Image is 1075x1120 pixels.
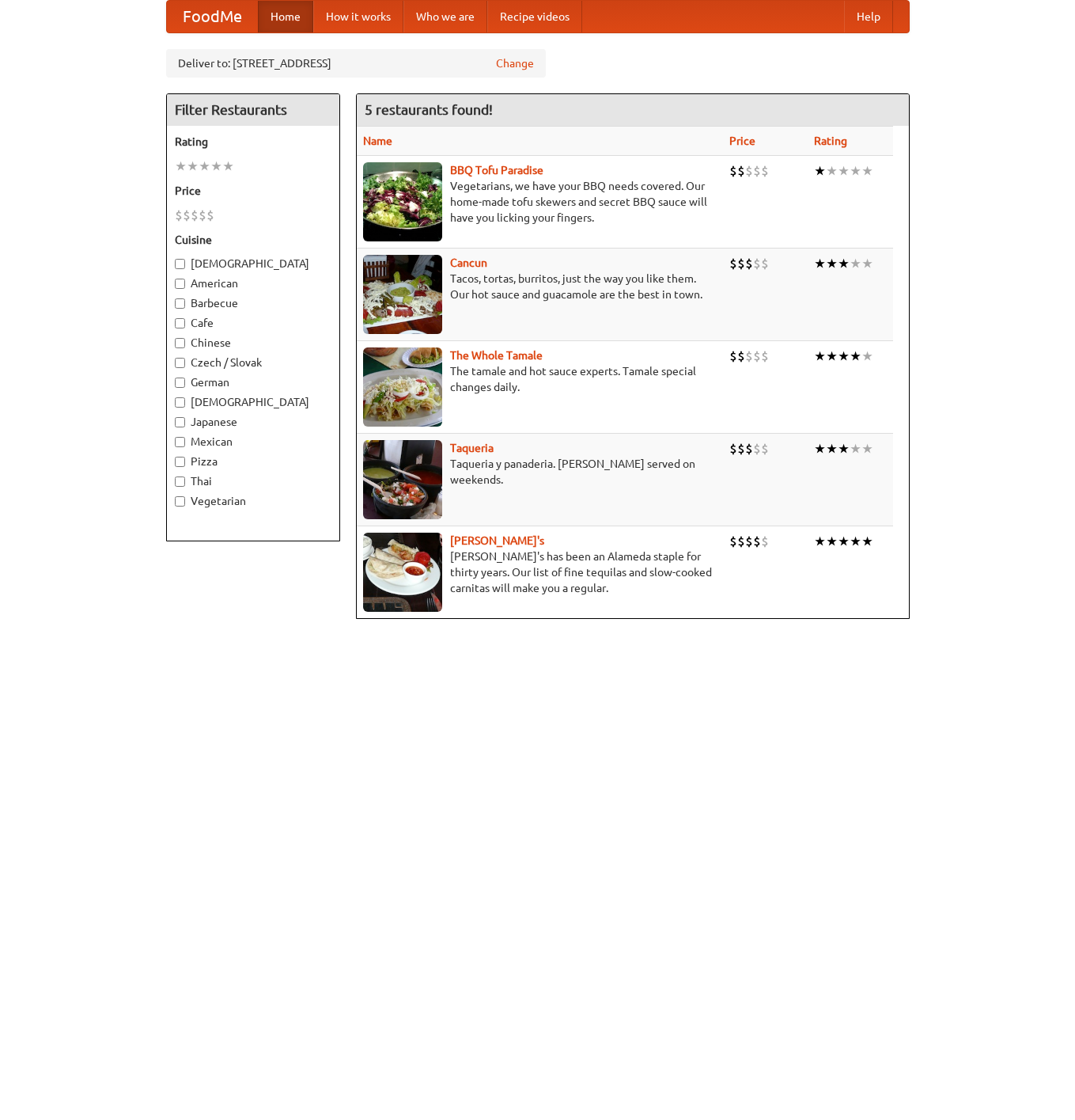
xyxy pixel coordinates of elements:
li: $ [761,347,769,365]
li: $ [191,207,199,224]
input: [DEMOGRAPHIC_DATA] [175,259,185,269]
li: ★ [838,347,850,365]
label: [DEMOGRAPHIC_DATA] [175,256,331,271]
img: taqueria.jpg [363,440,442,519]
li: $ [753,162,761,180]
li: $ [183,207,191,224]
p: Taqueria y panaderia. [PERSON_NAME] served on weekends. [363,456,717,488]
a: Who we are [403,1,487,32]
h5: Rating [175,134,331,150]
li: ★ [814,440,826,457]
li: $ [745,533,753,550]
li: ★ [826,162,838,180]
label: German [175,374,331,390]
label: Chinese [175,335,331,351]
img: pedros.jpg [363,533,442,612]
li: ★ [850,162,861,180]
li: $ [745,347,753,365]
input: Mexican [175,437,185,447]
h4: Filter Restaurants [167,94,339,126]
ng-pluralize: 5 restaurants found! [365,102,493,117]
input: Cafe [175,318,185,328]
p: Vegetarians, we have your BBQ needs covered. Our home-made tofu skewers and secret BBQ sauce will... [363,178,717,226]
li: ★ [222,158,234,175]
li: $ [753,255,761,272]
li: $ [745,440,753,457]
label: Vegetarian [175,493,331,509]
p: Tacos, tortas, burritos, just the way you like them. Our hot sauce and guacamole are the best in ... [363,271,717,302]
li: ★ [826,347,838,365]
li: $ [761,440,769,457]
li: ★ [814,533,826,550]
a: Name [363,135,392,147]
a: [PERSON_NAME]'s [450,534,544,547]
li: $ [729,162,737,180]
li: ★ [814,347,826,365]
a: How it works [313,1,403,32]
li: ★ [199,158,210,175]
a: Recipe videos [487,1,582,32]
li: ★ [850,347,861,365]
input: Czech / Slovak [175,358,185,368]
label: Czech / Slovak [175,355,331,370]
a: Change [496,55,534,71]
li: ★ [187,158,199,175]
input: [DEMOGRAPHIC_DATA] [175,397,185,408]
a: The Whole Tamale [450,349,543,362]
h5: Cuisine [175,232,331,248]
img: tofuparadise.jpg [363,162,442,241]
p: [PERSON_NAME]'s has been an Alameda staple for thirty years. Our list of fine tequilas and slow-c... [363,549,717,596]
input: Chinese [175,338,185,348]
li: $ [745,255,753,272]
label: Barbecue [175,295,331,311]
li: $ [199,207,206,224]
li: ★ [861,347,873,365]
label: Pizza [175,454,331,469]
label: [DEMOGRAPHIC_DATA] [175,394,331,410]
a: Taqueria [450,442,494,454]
li: ★ [861,533,873,550]
p: The tamale and hot sauce experts. Tamale special changes daily. [363,363,717,395]
a: Price [729,135,755,147]
li: ★ [850,440,861,457]
li: ★ [850,533,861,550]
li: $ [729,347,737,365]
img: cancun.jpg [363,255,442,334]
label: Japanese [175,414,331,430]
li: $ [761,162,769,180]
label: Thai [175,473,331,489]
input: German [175,378,185,388]
li: $ [206,207,214,224]
li: ★ [838,162,850,180]
li: $ [729,255,737,272]
a: BBQ Tofu Paradise [450,164,543,177]
li: $ [761,533,769,550]
img: wholetamale.jpg [363,347,442,427]
li: $ [753,533,761,550]
li: ★ [826,255,838,272]
li: ★ [826,440,838,457]
li: ★ [861,440,873,457]
li: ★ [210,158,222,175]
li: $ [753,347,761,365]
li: ★ [850,255,861,272]
li: ★ [838,255,850,272]
li: $ [737,255,745,272]
li: ★ [838,440,850,457]
li: ★ [814,162,826,180]
input: Barbecue [175,298,185,309]
li: $ [753,440,761,457]
a: Cancun [450,256,487,269]
input: Pizza [175,457,185,467]
input: Vegetarian [175,496,185,507]
li: ★ [814,255,826,272]
label: Mexican [175,434,331,450]
li: $ [737,162,745,180]
li: $ [175,207,183,224]
li: $ [729,440,737,457]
